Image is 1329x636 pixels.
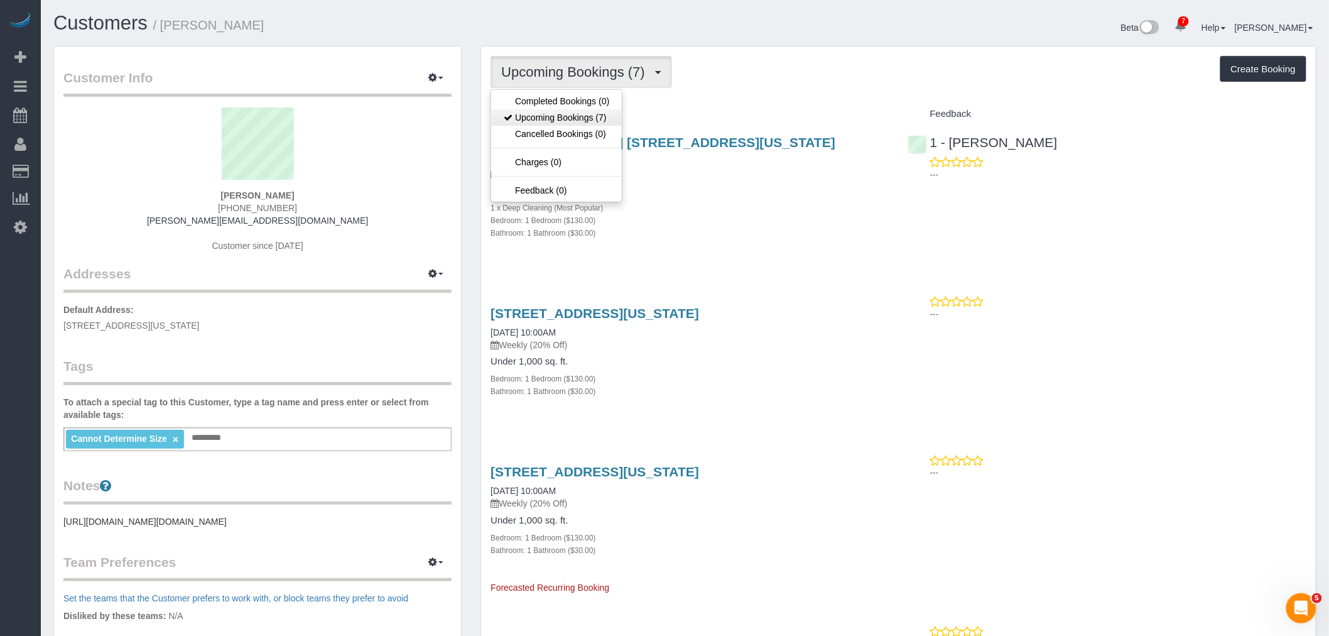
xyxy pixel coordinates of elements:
[1121,23,1160,33] a: Beta
[63,321,200,331] span: [STREET_ADDRESS][US_STATE]
[71,434,166,444] span: Cannot Determine Size
[501,64,651,80] span: Upcoming Bookings (7)
[491,497,889,510] p: Weekly (20% Off)
[491,306,699,321] a: [STREET_ADDRESS][US_STATE]
[53,12,148,34] a: Customers
[491,182,622,199] a: Feedback (0)
[63,515,452,528] pre: [URL][DOMAIN_NAME][DOMAIN_NAME]
[491,486,556,496] a: [DATE] 10:00AM
[491,168,889,180] p: Weekly (20% Off)
[491,216,595,225] small: Bedroom: 1 Bedroom ($130.00)
[63,357,452,385] legend: Tags
[491,583,609,593] span: Forecasted Recurring Booking
[1312,593,1322,603] span: 5
[63,304,134,316] label: Default Address:
[168,611,183,621] span: N/A
[491,109,889,119] h4: Service
[63,610,166,622] label: Disliked by these teams:
[491,339,889,351] p: Weekly (20% Off)
[63,553,452,581] legend: Team Preferences
[491,154,622,170] a: Charges (0)
[63,396,452,421] label: To attach a special tag to this Customer, type a tag name and press enter or select from availabl...
[908,135,1058,150] a: 1 - [PERSON_NAME]
[491,56,672,88] button: Upcoming Bookings (7)
[491,204,603,212] small: 1 x Deep Cleaning (Most Popular)
[908,109,1306,119] h4: Feedback
[1202,23,1226,33] a: Help
[1178,16,1189,26] span: 7
[1139,20,1159,36] img: New interface
[930,466,1306,479] p: ---
[491,126,622,142] a: Cancelled Bookings (0)
[491,109,622,126] a: Upcoming Bookings (7)
[153,18,264,32] small: / [PERSON_NAME]
[212,241,303,251] span: Customer since [DATE]
[1220,56,1306,82] button: Create Booking
[930,308,1306,321] p: ---
[1286,593,1316,623] iframe: Intercom live chat
[218,203,297,213] hm-ph: [PHONE_NUMBER]
[491,464,699,479] a: [STREET_ADDRESS][US_STATE]
[1168,13,1193,40] a: 7
[8,13,33,30] img: Automaid Logo
[491,327,556,337] a: [DATE] 10:00AM
[147,216,368,226] a: [PERSON_NAME][EMAIL_ADDRESS][DOMAIN_NAME]
[930,168,1306,181] p: ---
[491,375,595,383] small: Bedroom: 1 Bedroom ($130.00)
[173,434,178,445] a: ×
[491,515,889,526] h4: Under 1,000 sq. ft.
[491,93,622,109] a: Completed Bookings (0)
[63,593,408,603] a: Set the teams that the Customer prefers to work with, or block teams they prefer to avoid
[491,546,595,555] small: Bathroom: 1 Bathroom ($30.00)
[491,185,889,196] h4: Under 1,000 sq. ft.
[491,387,595,396] small: Bathroom: 1 Bathroom ($30.00)
[63,69,452,97] legend: Customer Info
[491,534,595,542] small: Bedroom: 1 Bedroom ($130.00)
[63,476,452,505] legend: Notes
[491,229,595,238] small: Bathroom: 1 Bathroom ($30.00)
[491,135,835,150] a: [STREET_ADDRESS] [STREET_ADDRESS][US_STATE]
[491,356,889,367] h4: Under 1,000 sq. ft.
[220,190,294,200] strong: [PERSON_NAME]
[1235,23,1313,33] a: [PERSON_NAME]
